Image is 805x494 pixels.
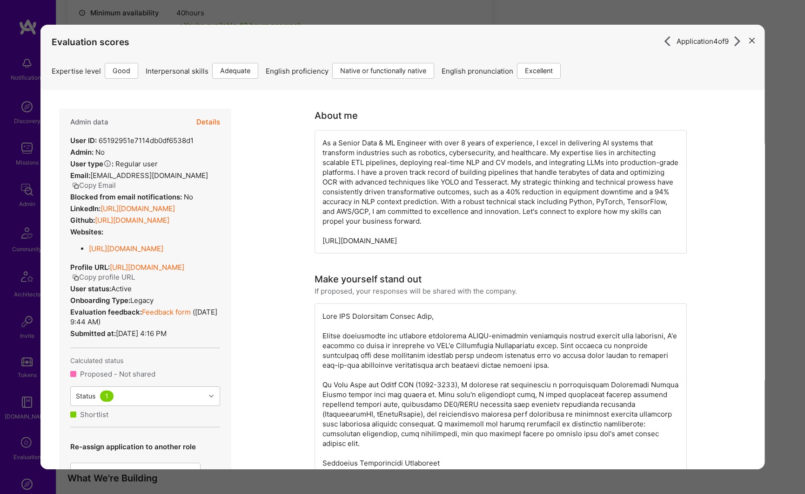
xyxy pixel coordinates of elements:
[209,394,214,398] i: icon Chevron
[70,192,184,201] strong: Blocked from email notifications:
[70,356,123,365] span: Calculated status
[72,272,135,282] button: Copy profile URL
[111,284,132,293] span: Active
[70,263,110,272] strong: Profile URL:
[70,296,130,305] strong: Onboarding Type:
[749,38,755,43] i: icon Close
[732,36,743,47] i: icon ArrowRight
[101,204,175,213] a: [URL][DOMAIN_NAME]
[72,180,116,190] button: Copy Email
[95,216,169,225] a: [URL][DOMAIN_NAME]
[196,109,220,136] button: Details
[70,171,90,180] strong: Email:
[72,182,79,189] i: icon Copy
[103,159,112,168] i: Help
[70,329,116,338] strong: Submitted at:
[70,216,95,225] strong: Github:
[142,308,191,316] a: Feedback form
[70,118,108,126] h4: Admin data
[314,130,686,254] div: As a Senior Data & ML Engineer with over 8 years of experience, I excel in delivering AI systems ...
[110,263,184,272] a: [URL][DOMAIN_NAME]
[70,442,201,452] p: Re-assign application to another role
[314,272,421,286] div: Make yourself stand out
[80,369,155,379] div: Proposed - Not shared
[70,284,111,293] strong: User status:
[70,136,97,145] strong: User ID:
[70,308,142,316] strong: Evaluation feedback:
[662,36,673,47] i: icon ArrowRight
[130,296,154,305] span: legacy
[105,63,138,79] div: Good
[40,25,765,469] div: modal
[75,391,95,401] div: Status
[89,244,163,253] a: [URL][DOMAIN_NAME]
[100,391,113,402] div: 1
[90,171,208,180] span: [EMAIL_ADDRESS][DOMAIN_NAME]
[314,286,517,296] div: If proposed, your responses will be shared with the company.
[266,66,329,76] span: English proficiency
[72,274,79,281] i: icon Copy
[70,159,158,169] div: Regular user
[70,307,220,327] div: ( [DATE] 9:44 AM )
[116,329,167,338] span: [DATE] 4:16 PM
[517,63,561,79] div: Excellent
[332,63,434,79] div: Native or functionally native
[70,159,114,168] strong: User type :
[676,36,728,46] span: Application 4 of 9
[70,204,101,213] strong: LinkedIn:
[70,148,94,157] strong: Admin:
[52,66,101,76] span: Expertise level
[314,109,357,123] div: About me
[52,37,754,48] h4: Evaluation scores
[70,136,194,145] div: 65192951e7114db0df6538d1
[70,147,105,157] div: No
[212,63,258,79] div: Adequate
[146,66,208,76] span: Interpersonal skills
[75,467,186,477] div: Full-Stack Developer, Build cloud-native healthcare apps: craft React front-ends, Python/Node API...
[70,192,193,202] div: No
[80,410,108,419] div: Shortlist
[442,66,513,76] span: English pronunciation
[70,227,103,236] strong: Websites:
